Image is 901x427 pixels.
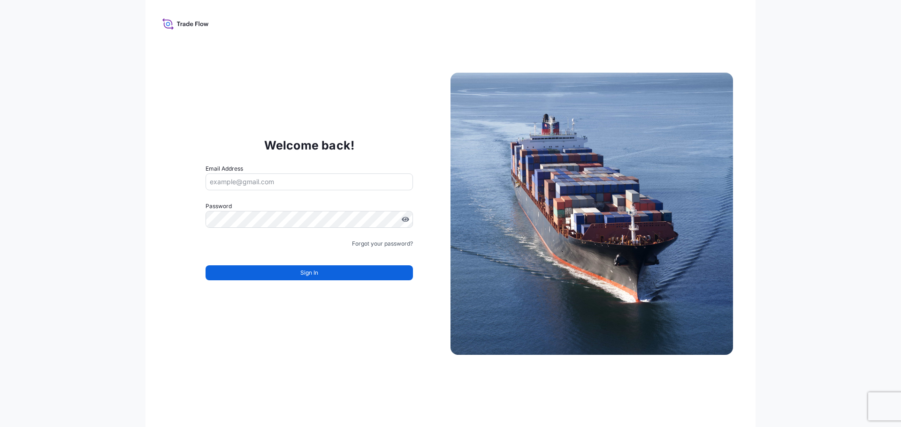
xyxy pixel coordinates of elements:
[300,268,318,277] span: Sign In
[264,138,355,153] p: Welcome back!
[450,73,733,355] img: Ship illustration
[206,164,243,173] label: Email Address
[402,216,409,223] button: Show password
[206,202,413,211] label: Password
[352,239,413,248] a: Forgot your password?
[206,173,413,190] input: example@gmail.com
[206,265,413,280] button: Sign In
